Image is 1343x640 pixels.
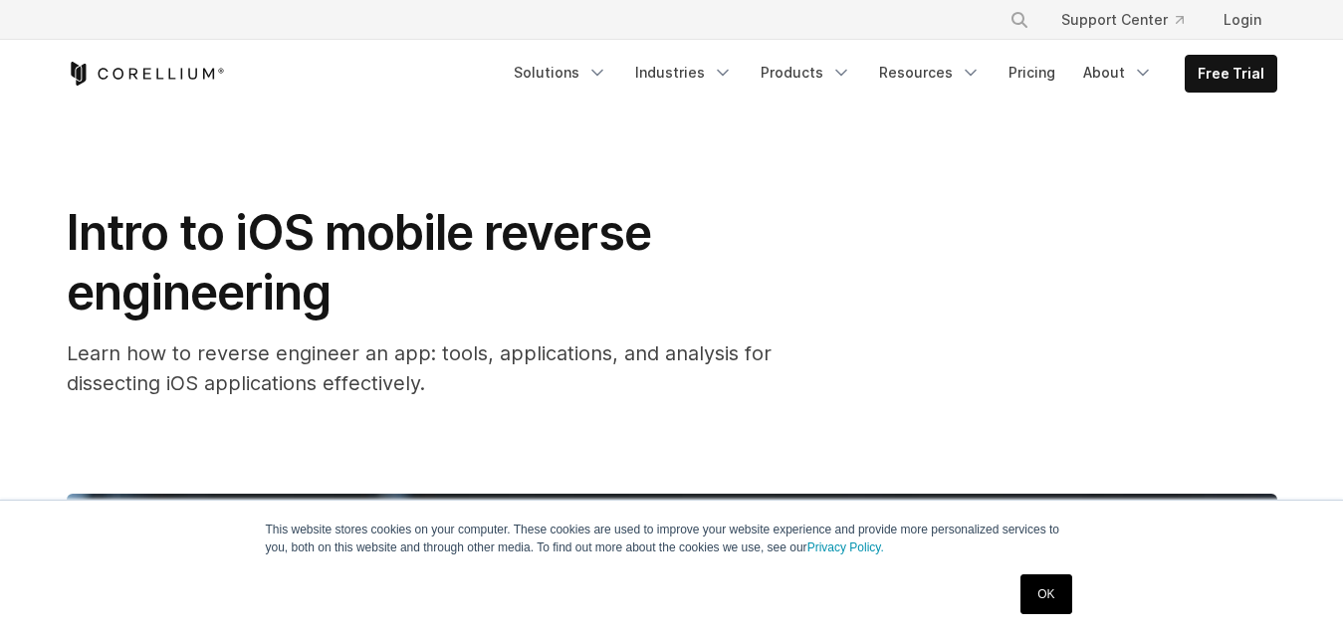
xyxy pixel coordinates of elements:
p: This website stores cookies on your computer. These cookies are used to improve your website expe... [266,521,1078,556]
a: Support Center [1045,2,1200,38]
a: Corellium Home [67,62,225,86]
a: Free Trial [1186,56,1276,92]
a: About [1071,55,1165,91]
a: Pricing [997,55,1067,91]
a: Privacy Policy. [807,540,884,554]
span: Intro to iOS mobile reverse engineering [67,203,651,321]
div: Navigation Menu [502,55,1277,93]
a: Login [1208,2,1277,38]
a: Solutions [502,55,619,91]
a: Resources [867,55,993,91]
span: Learn how to reverse engineer an app: tools, applications, and analysis for dissecting iOS applic... [67,341,772,395]
a: OK [1020,574,1071,614]
a: Products [749,55,863,91]
a: Industries [623,55,745,91]
div: Navigation Menu [986,2,1277,38]
button: Search [1002,2,1037,38]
